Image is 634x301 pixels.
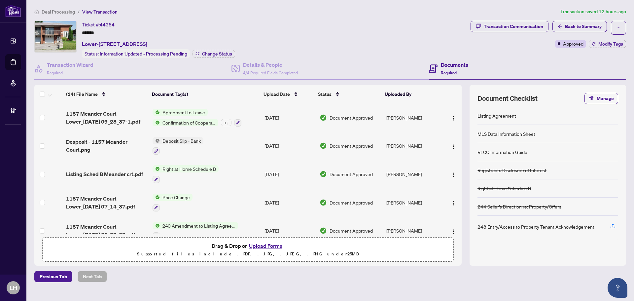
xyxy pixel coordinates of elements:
[330,170,373,178] span: Document Approved
[477,148,527,156] div: RECO Information Guide
[451,172,456,177] img: Logo
[153,165,219,183] button: Status IconRight at Home Schedule B
[451,144,456,149] img: Logo
[160,137,203,144] span: Deposit Slip - Bank
[448,197,459,208] button: Logo
[448,225,459,236] button: Logo
[382,85,441,103] th: Uploaded By
[43,238,453,262] span: Drag & Drop orUpload FormsSupported files include .PDF, .JPG, .JPEG, .PNG under25MB
[66,170,143,178] span: Listing Sched B Meander crt.pdf
[153,194,160,201] img: Status Icon
[330,227,373,234] span: Document Approved
[243,70,298,75] span: 4/4 Required Fields Completed
[66,91,98,98] span: (14) File Name
[451,116,456,121] img: Logo
[261,85,316,103] th: Upload Date
[589,40,626,48] button: Modify Tags
[153,222,238,240] button: Status Icon240 Amendment to Listing Agreement - Authority to Offer for Sale Price Change/Extensio...
[320,114,327,121] img: Document Status
[82,49,190,58] div: Status:
[441,70,457,75] span: Required
[160,119,218,126] span: Confirmation of Cooperation
[477,130,535,137] div: MLS Data Information Sheet
[448,169,459,179] button: Logo
[451,201,456,206] img: Logo
[202,52,232,56] span: Change Status
[153,109,160,116] img: Status Icon
[82,21,115,28] div: Ticket #:
[66,223,147,239] span: 1157 Meander Court Lower_[DATE] 06_29_39.pdf
[10,283,17,292] span: LH
[100,51,187,57] span: Information Updated - Processing Pending
[262,132,317,160] td: [DATE]
[477,185,531,192] div: Right at Home Schedule B
[477,112,516,119] div: Listing Agreement
[565,21,602,32] span: Back to Summary
[78,271,107,282] button: Next Tab
[552,21,607,32] button: Back to Summary
[66,195,147,210] span: 1157 Meander Court Lower_[DATE] 07_14_37.pdf
[262,160,317,188] td: [DATE]
[584,93,618,104] button: Manage
[320,227,327,234] img: Document Status
[153,137,203,155] button: Status IconDeposit Slip - Bank
[221,119,231,126] div: + 1
[318,91,332,98] span: Status
[243,61,298,69] h4: Details & People
[477,94,538,103] span: Document Checklist
[40,271,67,282] span: Previous Tab
[448,112,459,123] button: Logo
[35,21,76,52] img: IMG-W12287722_1.jpg
[563,40,583,47] span: Approved
[320,170,327,178] img: Document Status
[320,199,327,206] img: Document Status
[262,188,317,217] td: [DATE]
[66,110,147,126] span: 1157 Meander Court Lower_[DATE] 09_28_37-1.pdf
[160,109,208,116] span: Agreement to Lease
[441,61,468,69] h4: Documents
[262,103,317,132] td: [DATE]
[212,242,284,250] span: Drag & Drop or
[47,250,449,258] p: Supported files include .PDF, .JPG, .JPEG, .PNG under 25 MB
[330,114,373,121] span: Document Approved
[608,278,627,298] button: Open asap
[477,223,594,230] div: 248 Entry/Access to Property Tenant Acknowledgement
[330,142,373,149] span: Document Approved
[598,42,623,46] span: Modify Tags
[384,188,443,217] td: [PERSON_NAME]
[262,217,317,245] td: [DATE]
[484,21,543,32] div: Transaction Communication
[451,229,456,234] img: Logo
[34,10,39,14] span: home
[477,167,546,174] div: Registrants Disclosure of Interest
[47,61,93,69] h4: Transaction Wizard
[597,93,614,104] span: Manage
[315,85,382,103] th: Status
[149,85,261,103] th: Document Tag(s)
[34,271,72,282] button: Previous Tab
[448,140,459,151] button: Logo
[247,242,284,250] button: Upload Forms
[153,194,193,211] button: Status IconPrice Change
[160,165,219,172] span: Right at Home Schedule B
[471,21,548,32] button: Transaction Communication
[100,22,115,28] span: 44354
[78,8,80,16] li: /
[384,160,443,188] td: [PERSON_NAME]
[153,109,241,127] button: Status IconAgreement to LeaseStatus IconConfirmation of Cooperation+1
[160,194,193,201] span: Price Change
[384,103,443,132] td: [PERSON_NAME]
[66,138,147,154] span: Desposit - 1157 Meander Court.png
[330,199,373,206] span: Document Approved
[193,50,235,58] button: Change Status
[384,217,443,245] td: [PERSON_NAME]
[160,222,238,229] span: 240 Amendment to Listing Agreement - Authority to Offer for Sale Price Change/Extension/Amendment(s)
[5,5,21,17] img: logo
[153,119,160,126] img: Status Icon
[320,142,327,149] img: Document Status
[558,24,562,29] span: arrow-left
[42,9,75,15] span: Deal Processing
[63,85,150,103] th: (14) File Name
[153,165,160,172] img: Status Icon
[153,137,160,144] img: Status Icon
